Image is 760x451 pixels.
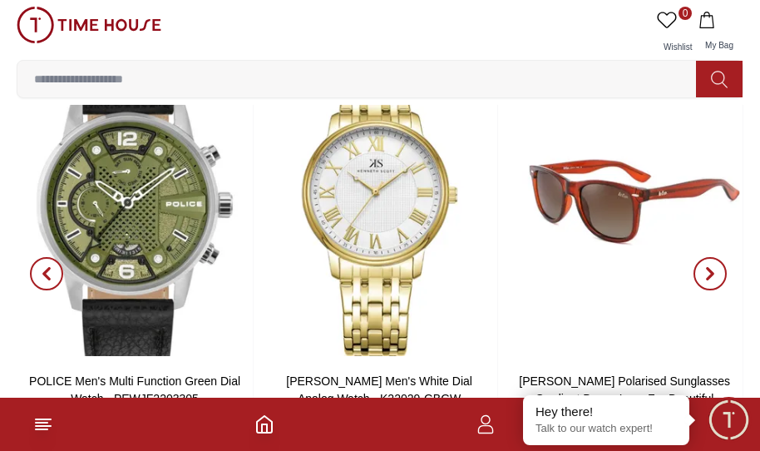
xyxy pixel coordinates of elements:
[679,7,692,20] span: 0
[706,397,752,443] div: Chat Widget
[695,7,743,60] button: My Bag
[535,404,677,420] div: Hey there!
[29,374,240,405] a: POLICE Men's Multi Function Green Dial Watch - PEWJF2203305
[287,374,473,405] a: [PERSON_NAME] Men's White Dial Analog Watch - K22029-GBGW
[254,414,274,434] a: Home
[654,7,695,60] a: 0Wishlist
[519,374,730,423] a: [PERSON_NAME] Polarised Sunglasses Gradient Brown Lens For Beautiful Women - LC1018C03
[535,422,677,436] p: Talk to our watch expert!
[506,57,743,359] img: Lee Cooper Polarised Sunglasses Gradient Brown Lens For Beautiful Women - LC1018C03
[262,57,498,359] img: Kenneth Scott Men's White Dial Analog Watch - K22029-GBGW
[698,41,740,50] span: My Bag
[17,7,161,43] img: ...
[657,42,698,52] span: Wishlist
[17,57,253,359] img: POLICE Men's Multi Function Green Dial Watch - PEWJF2203305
